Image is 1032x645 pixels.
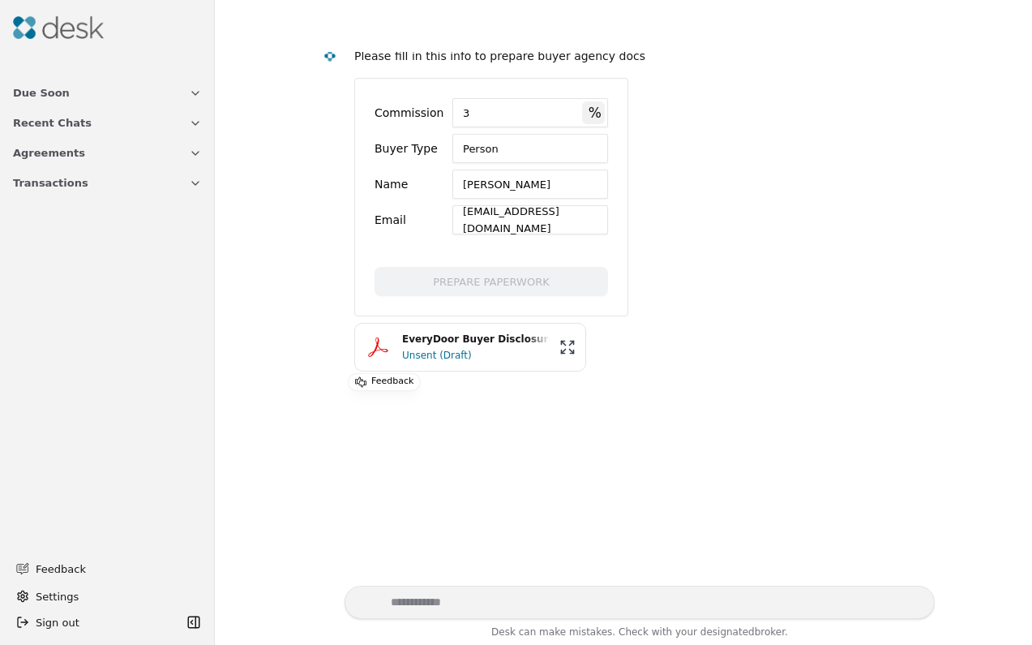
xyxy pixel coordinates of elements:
[13,114,92,131] span: Recent Chats
[13,16,104,39] img: Desk
[3,108,212,138] button: Recent Chats
[36,588,79,605] span: Settings
[323,49,337,62] img: Desk
[371,374,413,390] p: Feedback
[402,347,550,363] div: Unsent (Draft)
[452,170,608,199] div: [PERSON_NAME]
[10,609,182,635] button: Sign out
[13,174,88,191] span: Transactions
[13,144,85,161] span: Agreements
[10,583,205,609] button: Settings
[452,134,608,163] div: Person
[36,561,192,578] span: Feedback
[3,78,212,108] button: Due Soon
[345,586,935,619] textarea: Write your prompt here
[354,323,586,372] button: EveryDoor Buyer Disclosures.pdfUnsent (Draft)
[354,47,922,66] div: Please fill in this info to prepare buyer agency docs
[402,332,550,347] div: EveryDoor Buyer Disclosures.pdf
[452,205,608,234] div: [EMAIL_ADDRESS][DOMAIN_NAME]
[463,105,469,122] span: 3
[3,168,212,198] button: Transactions
[582,101,605,124] div: %
[375,134,439,163] div: Buyer Type
[375,205,439,234] div: Email
[6,554,202,583] button: Feedback
[36,614,79,631] span: Sign out
[375,170,439,199] div: Name
[345,624,935,645] div: Desk can make mistakes. Check with your broker.
[700,626,755,638] span: designated
[13,84,70,101] span: Due Soon
[375,98,439,127] div: Commission
[3,138,212,168] button: Agreements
